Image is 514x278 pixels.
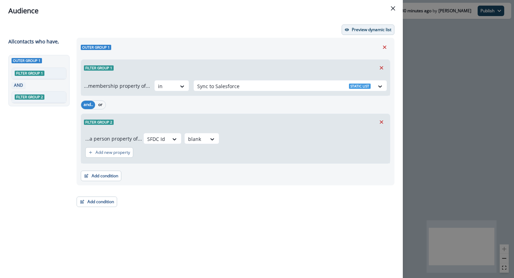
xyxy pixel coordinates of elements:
span: Filter group 1 [84,65,114,71]
button: Remove [376,63,387,73]
button: Remove [379,42,390,52]
button: Remove [376,117,387,127]
button: Close [387,3,399,14]
button: Add new property [85,147,133,158]
span: Outer group 1 [12,58,42,63]
p: ...a person property of... [85,135,142,142]
button: and.. [81,101,95,109]
span: Filter group 1 [15,71,44,76]
span: Filter group 2 [84,120,114,125]
p: ...membership property of... [84,82,150,90]
p: Preview dynamic list [352,27,391,32]
p: Add new property [95,150,130,155]
p: All contact s who have, [8,38,59,45]
button: Preview dynamic list [342,24,394,35]
button: Add condition [77,197,117,207]
p: AND [13,82,24,88]
button: Add condition [81,171,121,181]
span: Outer group 1 [81,45,111,50]
span: Filter group 2 [15,94,44,100]
div: Audience [8,6,394,16]
button: or [95,101,106,109]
